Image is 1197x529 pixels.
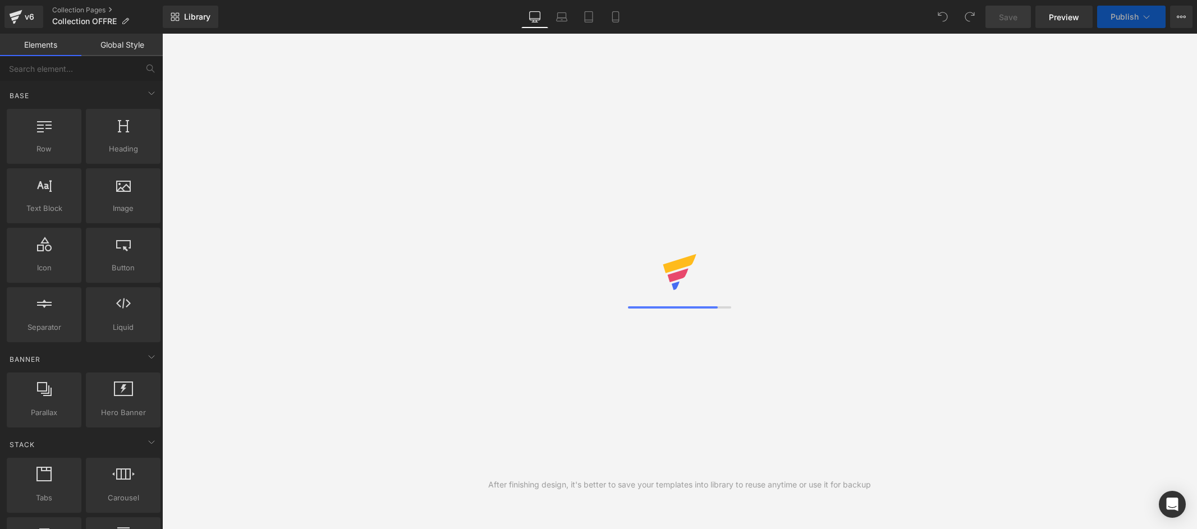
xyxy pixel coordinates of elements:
[52,17,117,26] span: Collection OFFRE
[8,354,42,365] span: Banner
[932,6,954,28] button: Undo
[602,6,629,28] a: Mobile
[89,407,157,418] span: Hero Banner
[521,6,548,28] a: Desktop
[1035,6,1093,28] a: Preview
[1097,6,1166,28] button: Publish
[89,321,157,333] span: Liquid
[10,143,78,155] span: Row
[999,11,1017,23] span: Save
[4,6,43,28] a: v6
[52,6,163,15] a: Collection Pages
[89,262,157,274] span: Button
[8,439,36,450] span: Stack
[10,492,78,504] span: Tabs
[1170,6,1193,28] button: More
[548,6,575,28] a: Laptop
[22,10,36,24] div: v6
[89,203,157,214] span: Image
[184,12,210,22] span: Library
[10,203,78,214] span: Text Block
[81,34,163,56] a: Global Style
[10,407,78,418] span: Parallax
[10,262,78,274] span: Icon
[1111,12,1139,21] span: Publish
[575,6,602,28] a: Tablet
[1049,11,1079,23] span: Preview
[10,321,78,333] span: Separator
[89,143,157,155] span: Heading
[488,479,871,491] div: After finishing design, it's better to save your templates into library to reuse anytime or use i...
[163,6,218,28] a: New Library
[958,6,981,28] button: Redo
[89,492,157,504] span: Carousel
[1159,491,1186,518] div: Open Intercom Messenger
[8,90,30,101] span: Base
